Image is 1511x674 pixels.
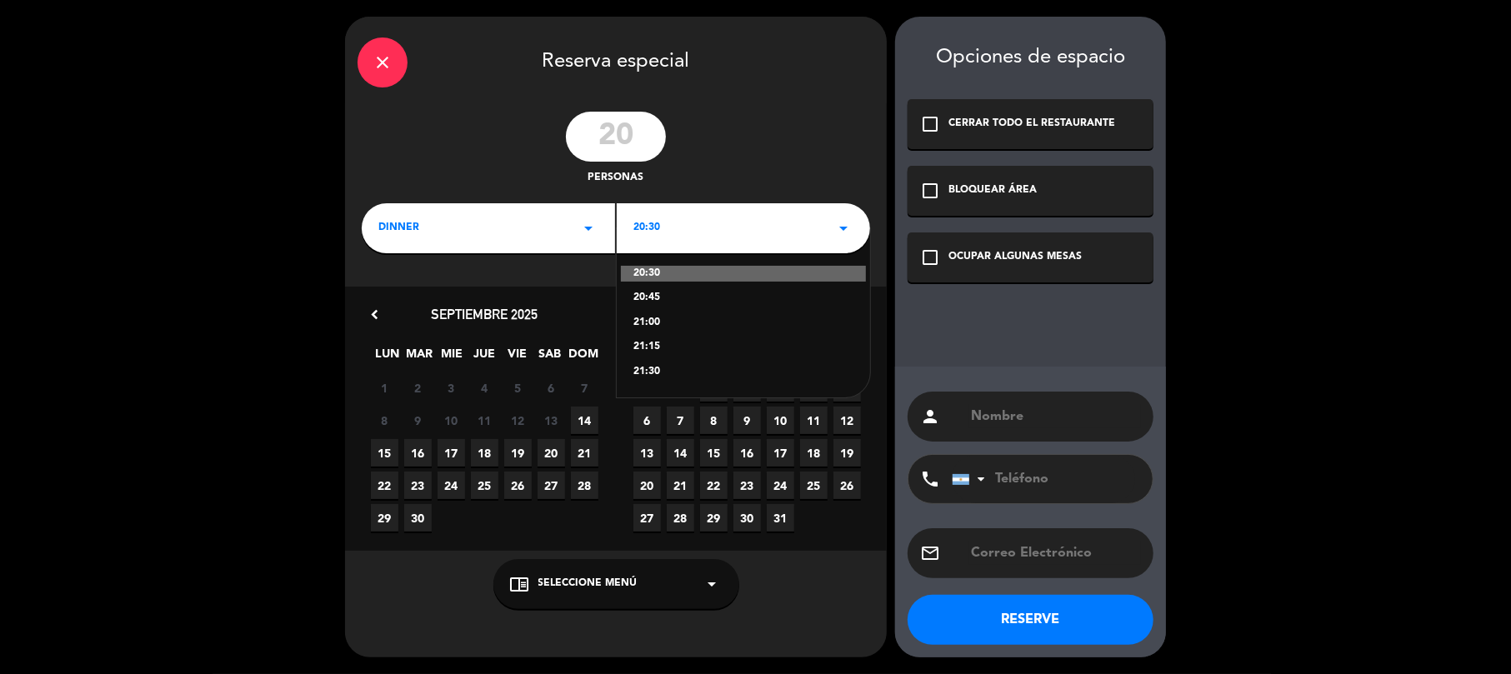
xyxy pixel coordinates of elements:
span: 1 [700,374,728,402]
span: 18 [471,439,498,467]
span: 20 [538,439,565,467]
span: 25 [471,472,498,499]
input: Nombre [969,405,1141,428]
div: Argentina: +54 [953,456,991,502]
span: 15 [700,439,728,467]
span: 24 [438,472,465,499]
button: RESERVE [908,595,1153,645]
span: 25 [800,472,828,499]
span: MIE [438,344,466,372]
span: 4 [800,374,828,402]
span: 27 [633,504,661,532]
span: VIE [503,344,531,372]
span: SAB [536,344,563,372]
span: 11 [800,407,828,434]
span: 22 [371,472,398,499]
span: 29 [700,504,728,532]
span: 3 [767,374,794,402]
span: 14 [571,407,598,434]
span: septiembre 2025 [432,306,538,322]
span: 26 [833,472,861,499]
span: personas [588,170,644,187]
span: 28 [667,504,694,532]
div: 21:30 [633,364,853,381]
span: 15 [371,439,398,467]
span: 22 [700,472,728,499]
i: email [920,543,940,563]
div: Opciones de espacio [908,46,1153,70]
span: 8 [700,407,728,434]
span: 7 [667,407,694,434]
input: Teléfono [952,455,1135,503]
span: 5 [504,374,532,402]
span: 4 [471,374,498,402]
i: arrow_drop_down [833,218,853,238]
span: 14 [667,439,694,467]
span: 6 [538,374,565,402]
span: 30 [733,504,761,532]
span: 16 [733,439,761,467]
span: 7 [571,374,598,402]
span: 10 [438,407,465,434]
span: 13 [538,407,565,434]
input: 0 [566,112,666,162]
span: 24 [767,472,794,499]
i: arrow_drop_down [703,574,723,594]
span: 19 [833,439,861,467]
span: 2 [733,374,761,402]
i: close [373,52,393,72]
span: MAR [406,344,433,372]
div: 20:30 [621,266,866,282]
span: 21 [571,439,598,467]
span: 28 [571,472,598,499]
div: 20:45 [633,290,853,307]
span: 20 [633,472,661,499]
span: 6 [633,407,661,434]
span: 23 [733,472,761,499]
div: Reserva especial [345,17,887,103]
div: OCUPAR ALGUNAS MESAS [948,249,1082,266]
div: BLOQUEAR ÁREA [948,182,1037,199]
span: 18 [800,439,828,467]
span: 27 [538,472,565,499]
span: 9 [404,407,432,434]
div: 21:00 [633,315,853,332]
span: 31 [767,504,794,532]
span: Seleccione Menú [538,576,638,592]
span: 12 [833,407,861,434]
span: 11 [471,407,498,434]
span: DINNER [378,220,419,237]
span: 12 [504,407,532,434]
input: Correo Electrónico [969,542,1141,565]
span: 17 [767,439,794,467]
span: 21 [667,472,694,499]
i: chrome_reader_mode [510,574,530,594]
span: 9 [733,407,761,434]
span: 17 [438,439,465,467]
i: arrow_drop_down [578,218,598,238]
i: check_box_outline_blank [920,114,940,134]
i: phone [920,469,940,489]
span: JUE [471,344,498,372]
span: 26 [504,472,532,499]
i: check_box_outline_blank [920,181,940,201]
span: 3 [438,374,465,402]
span: DOM [568,344,596,372]
span: 23 [404,472,432,499]
span: 10 [767,407,794,434]
div: 21:15 [633,339,853,356]
i: check_box_outline_blank [920,247,940,267]
span: 5 [833,374,861,402]
span: 19 [504,439,532,467]
i: chevron_left [366,306,383,323]
span: 13 [633,439,661,467]
div: CERRAR TODO EL RESTAURANTE [948,116,1115,132]
span: 30 [404,504,432,532]
span: 8 [371,407,398,434]
span: 16 [404,439,432,467]
span: 2 [404,374,432,402]
span: 29 [371,504,398,532]
i: person [920,407,940,427]
span: LUN [373,344,401,372]
span: 1 [371,374,398,402]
